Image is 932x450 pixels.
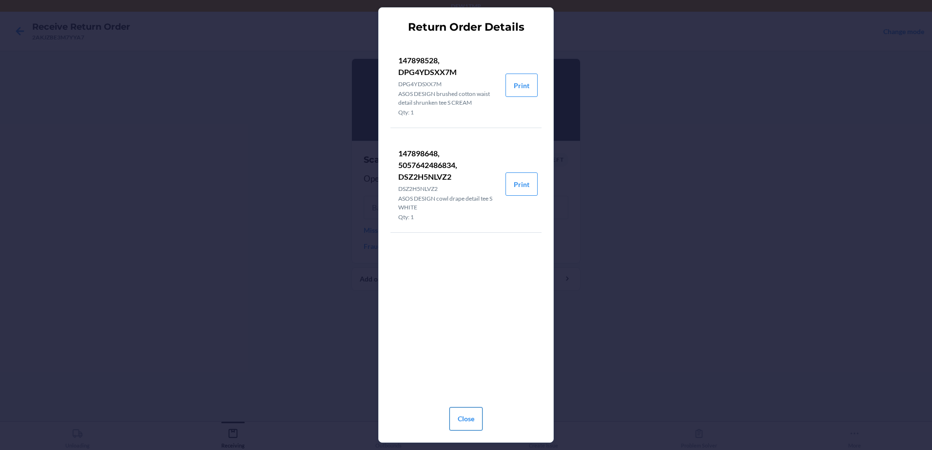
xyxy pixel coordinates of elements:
[398,213,498,222] p: Qty: 1
[505,172,538,196] button: Print
[398,108,498,117] p: Qty: 1
[398,55,498,78] p: 147898528, DPG4YDSXX7M
[398,80,498,89] p: DPG4YDSXX7M
[398,148,498,183] p: 147898648, 5057642486834, DSZ2H5NLVZ2
[398,194,498,212] p: ASOS DESIGN cowl drape detail tee S WHITE
[449,407,483,431] button: Close
[505,74,538,97] button: Print
[408,19,524,35] h2: Return Order Details
[398,90,498,107] p: ASOS DESIGN brushed cotton waist detail shrunken tee S CREAM
[398,185,498,193] p: DSZ2H5NLVZ2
